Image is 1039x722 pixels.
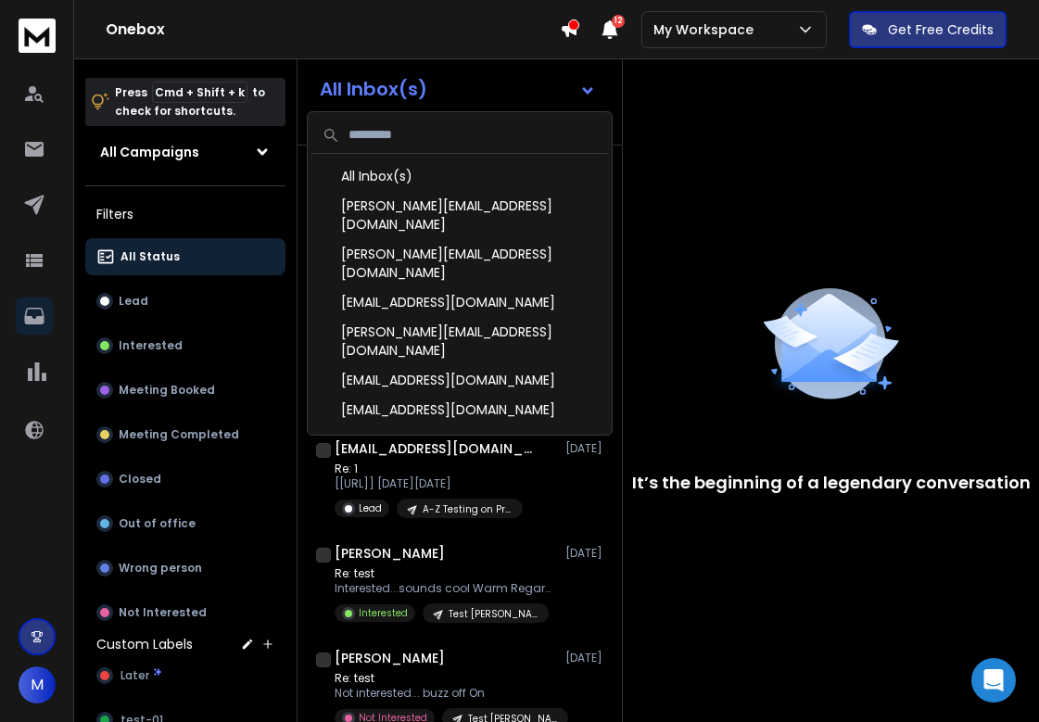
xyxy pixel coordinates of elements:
[971,658,1016,703] div: Open Intercom Messenger
[119,561,202,576] p: Wrong person
[19,19,56,53] img: logo
[612,15,625,28] span: 12
[335,462,523,476] p: Re: 1
[311,161,608,191] div: All Inbox(s)
[565,546,607,561] p: [DATE]
[888,20,994,39] p: Get Free Credits
[85,201,285,227] h3: Filters
[119,605,207,620] p: Not Interested
[565,651,607,665] p: [DATE]
[653,20,761,39] p: My Workspace
[119,383,215,398] p: Meeting Booked
[423,502,512,516] p: A-Z Testing on Prod
[120,249,180,264] p: All Status
[320,80,427,98] h1: All Inbox(s)
[335,566,557,581] p: Re: test
[19,666,56,703] span: M
[311,424,608,473] div: [PERSON_NAME][EMAIL_ADDRESS][PERSON_NAME][DOMAIN_NAME]
[119,472,161,487] p: Closed
[311,317,608,365] div: [PERSON_NAME][EMAIL_ADDRESS][DOMAIN_NAME]
[335,439,539,458] h1: [EMAIL_ADDRESS][DOMAIN_NAME]
[152,82,247,103] span: Cmd + Shift + k
[311,395,608,424] div: [EMAIL_ADDRESS][DOMAIN_NAME]
[119,516,196,531] p: Out of office
[565,441,607,456] p: [DATE]
[115,83,265,120] p: Press to check for shortcuts.
[335,671,557,686] p: Re: test
[119,427,239,442] p: Meeting Completed
[359,501,382,515] p: Lead
[106,19,560,41] h1: Onebox
[335,476,523,491] p: [[URL]] [DATE][DATE]
[311,287,608,317] div: [EMAIL_ADDRESS][DOMAIN_NAME]
[335,686,557,701] p: Not interested... buzz off On
[359,606,408,620] p: Interested
[632,470,1031,496] p: It’s the beginning of a legendary conversation
[335,544,445,563] h1: [PERSON_NAME]
[100,143,199,161] h1: All Campaigns
[311,365,608,395] div: [EMAIL_ADDRESS][DOMAIN_NAME]
[449,607,538,621] p: Test [PERSON_NAME]
[119,294,148,309] p: Lead
[120,668,149,683] span: Later
[335,581,557,596] p: Interested...sounds cool Warm Regards, [PERSON_NAME]
[335,649,445,667] h1: [PERSON_NAME]
[96,635,193,653] h3: Custom Labels
[311,239,608,287] div: [PERSON_NAME][EMAIL_ADDRESS][DOMAIN_NAME]
[311,191,608,239] div: [PERSON_NAME][EMAIL_ADDRESS][DOMAIN_NAME]
[119,338,183,353] p: Interested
